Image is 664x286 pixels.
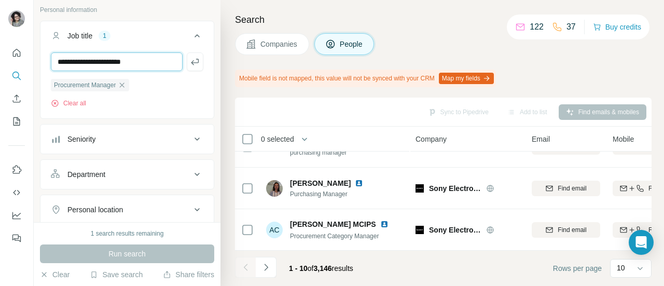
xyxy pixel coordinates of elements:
[8,10,25,27] img: Avatar
[613,134,634,144] span: Mobile
[314,264,332,273] span: 3,146
[558,184,586,193] span: Find email
[289,264,353,273] span: results
[558,225,586,235] span: Find email
[235,12,652,27] h4: Search
[235,70,496,87] div: Mobile field is not mapped, this value will not be synced with your CRM
[8,183,25,202] button: Use Surfe API
[290,219,376,229] span: [PERSON_NAME] MCIPS
[416,184,424,193] img: Logo of Sony Electronics
[340,39,364,49] span: People
[553,263,602,274] span: Rows per page
[40,162,214,187] button: Department
[163,269,214,280] button: Share filters
[532,134,550,144] span: Email
[91,229,164,238] div: 1 search results remaining
[532,181,600,196] button: Find email
[629,230,654,255] div: Open Intercom Messenger
[99,31,110,40] div: 1
[566,21,576,33] p: 37
[67,169,105,180] div: Department
[355,179,363,187] img: LinkedIn logo
[8,229,25,248] button: Feedback
[593,20,641,34] button: Buy credits
[8,89,25,108] button: Enrich CSV
[261,134,294,144] span: 0 selected
[416,226,424,234] img: Logo of Sony Electronics
[8,160,25,179] button: Use Surfe on LinkedIn
[67,205,123,215] div: Personal location
[8,112,25,131] button: My lists
[260,39,298,49] span: Companies
[530,21,544,33] p: 122
[308,264,314,273] span: of
[416,134,447,144] span: Company
[256,257,276,278] button: Navigate to next page
[617,263,625,273] p: 10
[40,127,214,152] button: Seniority
[40,23,214,52] button: Job title1
[266,222,283,238] div: AC
[439,73,494,84] button: Map my fields
[40,269,70,280] button: Clear
[67,31,92,41] div: Job title
[266,180,283,197] img: Avatar
[40,197,214,222] button: Personal location
[380,220,389,228] img: LinkedIn logo
[290,233,379,240] span: Procurement Category Manager
[532,222,600,238] button: Find email
[90,269,143,280] button: Save search
[289,264,308,273] span: 1 - 10
[54,80,116,90] span: Procurement Manager
[8,66,25,85] button: Search
[40,5,214,15] p: Personal information
[290,178,351,188] span: [PERSON_NAME]
[290,148,376,157] span: purchasing manager
[290,189,376,199] span: Purchasing Manager
[429,183,481,194] span: Sony Electronics
[67,134,95,144] div: Seniority
[51,99,86,108] button: Clear all
[8,206,25,225] button: Dashboard
[429,225,481,235] span: Sony Electronics
[8,44,25,62] button: Quick start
